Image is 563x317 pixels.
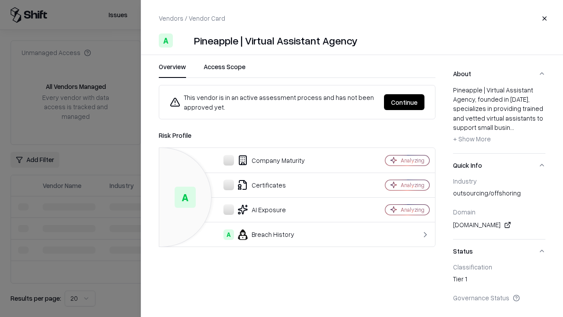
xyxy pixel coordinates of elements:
div: Pineapple | Virtual Assistant Agency [194,33,358,48]
div: Pineapple | Virtual Assistant Agency, founded in [DATE], specializes in providing trained and vet... [453,85,545,146]
div: Domain [453,208,545,216]
div: Risk Profile [159,130,435,140]
div: A [223,229,234,240]
button: Overview [159,62,186,78]
div: A [159,33,173,48]
div: Industry [453,177,545,185]
button: Continue [384,94,424,110]
div: AI Exposure [166,204,355,215]
div: Classification [453,263,545,271]
div: outsourcing/offshoring [453,188,545,201]
div: Analyzing [401,157,424,164]
span: + Show More [453,135,491,143]
div: Tier 1 [453,274,545,287]
div: Analyzing [401,181,424,189]
button: + Show More [453,132,491,146]
div: A [175,187,196,208]
div: Governance Status [453,294,545,302]
div: This vendor is in an active assessment process and has not been approved yet. [170,92,377,112]
button: Quick Info [453,154,545,177]
div: [DOMAIN_NAME] [453,220,545,230]
div: About [453,85,545,153]
span: ... [510,123,514,131]
button: Status [453,240,545,263]
img: Pineapple | Virtual Assistant Agency [176,33,190,48]
p: Vendors / Vendor Card [159,14,225,23]
div: Certificates [166,180,355,190]
div: Breach History [166,229,355,240]
button: About [453,62,545,85]
div: Quick Info [453,177,545,239]
div: Company Maturity [166,155,355,166]
div: Analyzing [401,206,424,214]
button: Access Scope [204,62,245,78]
